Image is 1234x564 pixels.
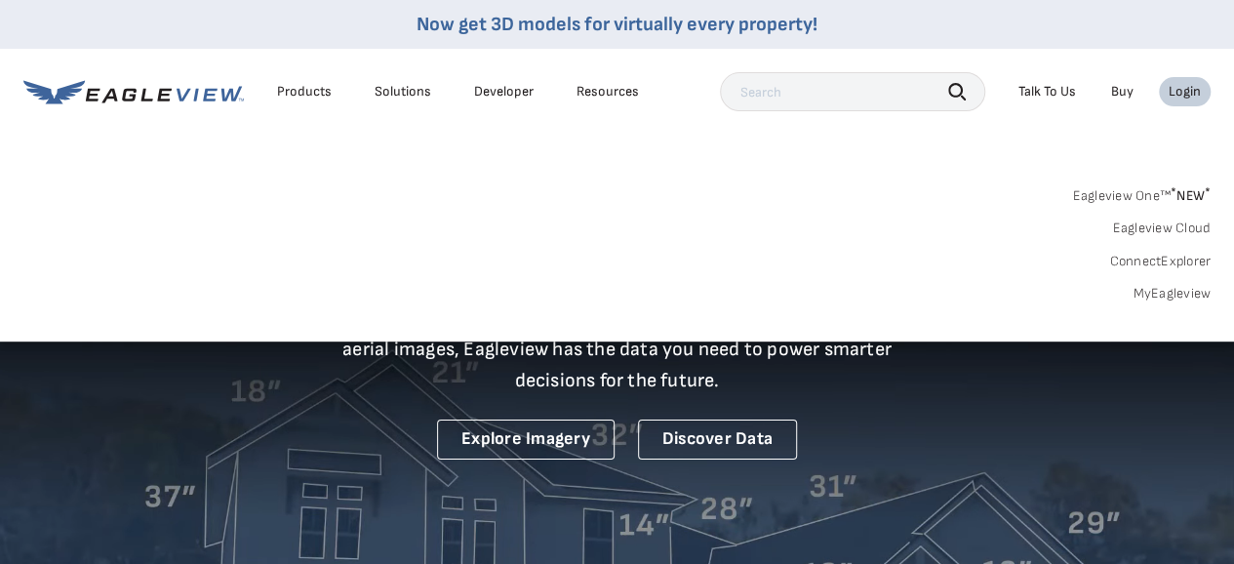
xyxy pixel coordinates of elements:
a: Explore Imagery [437,420,615,460]
a: ConnectExplorer [1109,253,1211,270]
p: A new era starts here. Built on more than 3.5 billion high-resolution aerial images, Eagleview ha... [319,302,916,396]
a: Buy [1111,83,1134,101]
a: Developer [474,83,534,101]
span: NEW [1171,187,1211,204]
div: Solutions [375,83,431,101]
input: Search [720,72,985,111]
a: Discover Data [638,420,797,460]
div: Resources [577,83,639,101]
a: Eagleview Cloud [1112,220,1211,237]
a: MyEagleview [1133,285,1211,302]
div: Products [277,83,332,101]
a: Eagleview One™*NEW* [1072,181,1211,204]
div: Talk To Us [1018,83,1076,101]
div: Login [1169,83,1201,101]
a: Now get 3D models for virtually every property! [417,13,817,36]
